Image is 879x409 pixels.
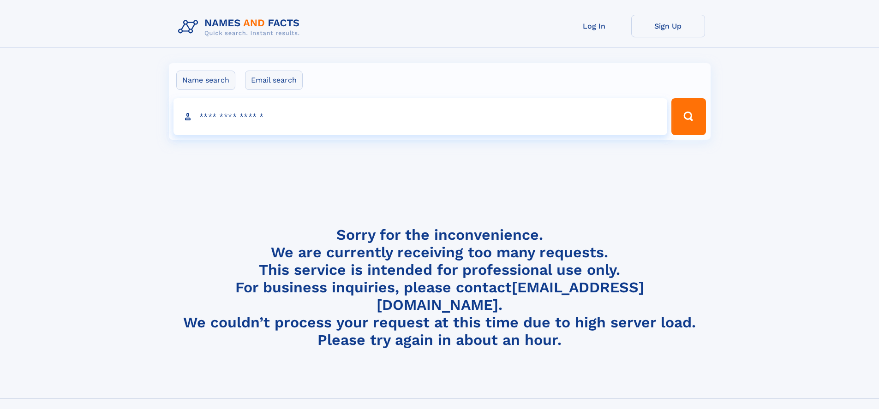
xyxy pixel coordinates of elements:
[377,279,644,314] a: [EMAIL_ADDRESS][DOMAIN_NAME]
[174,226,705,349] h4: Sorry for the inconvenience. We are currently receiving too many requests. This service is intend...
[245,71,303,90] label: Email search
[176,71,235,90] label: Name search
[173,98,668,135] input: search input
[174,15,307,40] img: Logo Names and Facts
[671,98,706,135] button: Search Button
[631,15,705,37] a: Sign Up
[557,15,631,37] a: Log In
